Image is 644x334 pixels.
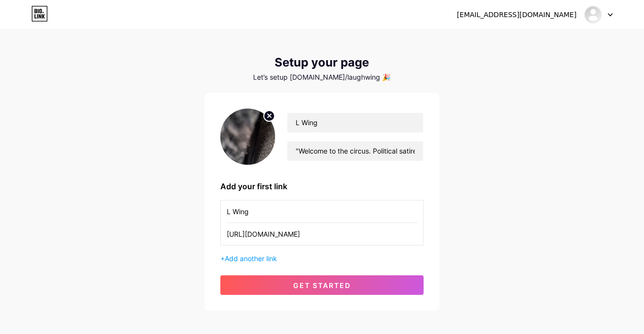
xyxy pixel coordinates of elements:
img: laughwing [584,5,602,24]
div: Setup your page [205,56,439,69]
input: URL (https://instagram.com/yourname) [227,223,417,245]
div: + [220,253,424,264]
span: get started [293,281,351,289]
img: profile pic [220,109,275,165]
input: Link name (My Instagram) [227,200,417,223]
input: Your name [287,113,423,133]
div: [EMAIL_ADDRESS][DOMAIN_NAME] [457,10,577,20]
input: bio [287,141,423,161]
span: Add another link [225,254,277,263]
div: Add your first link [220,180,424,192]
div: Let’s setup [DOMAIN_NAME]/laughwing 🎉 [205,73,439,81]
button: get started [220,275,424,295]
